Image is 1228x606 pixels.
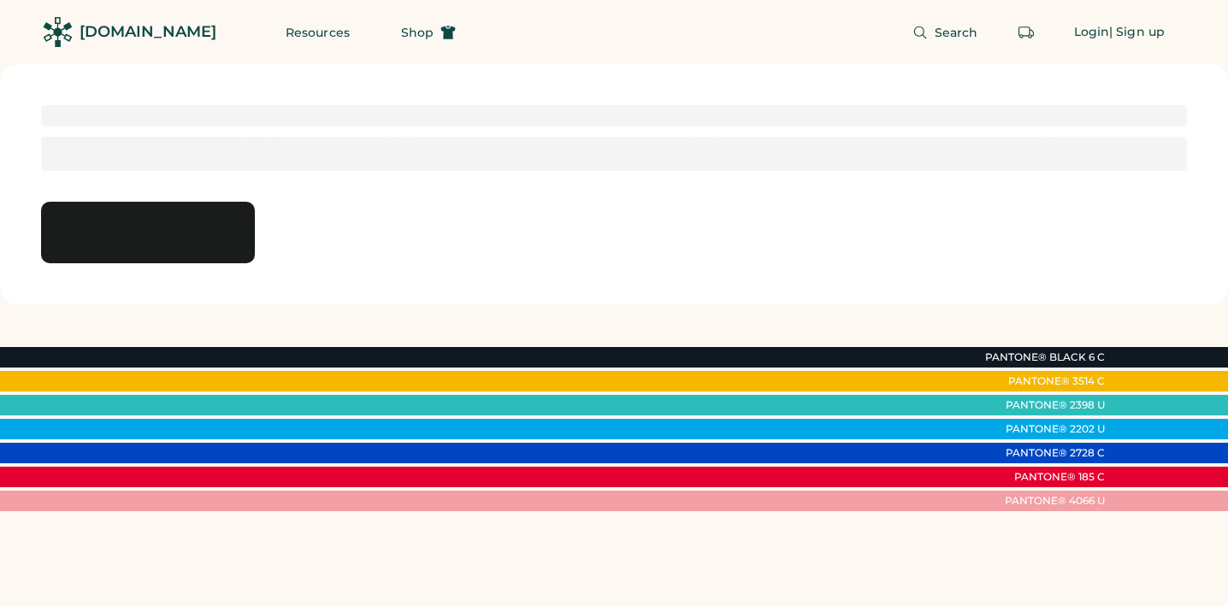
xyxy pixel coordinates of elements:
[401,26,434,38] span: Shop
[43,17,73,47] img: Rendered Logo - Screens
[1009,15,1043,50] button: Retrieve an order
[381,15,476,50] button: Shop
[80,21,216,43] div: [DOMAIN_NAME]
[892,15,999,50] button: Search
[935,26,978,38] span: Search
[265,15,370,50] button: Resources
[1074,24,1110,41] div: Login
[1109,24,1165,41] div: | Sign up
